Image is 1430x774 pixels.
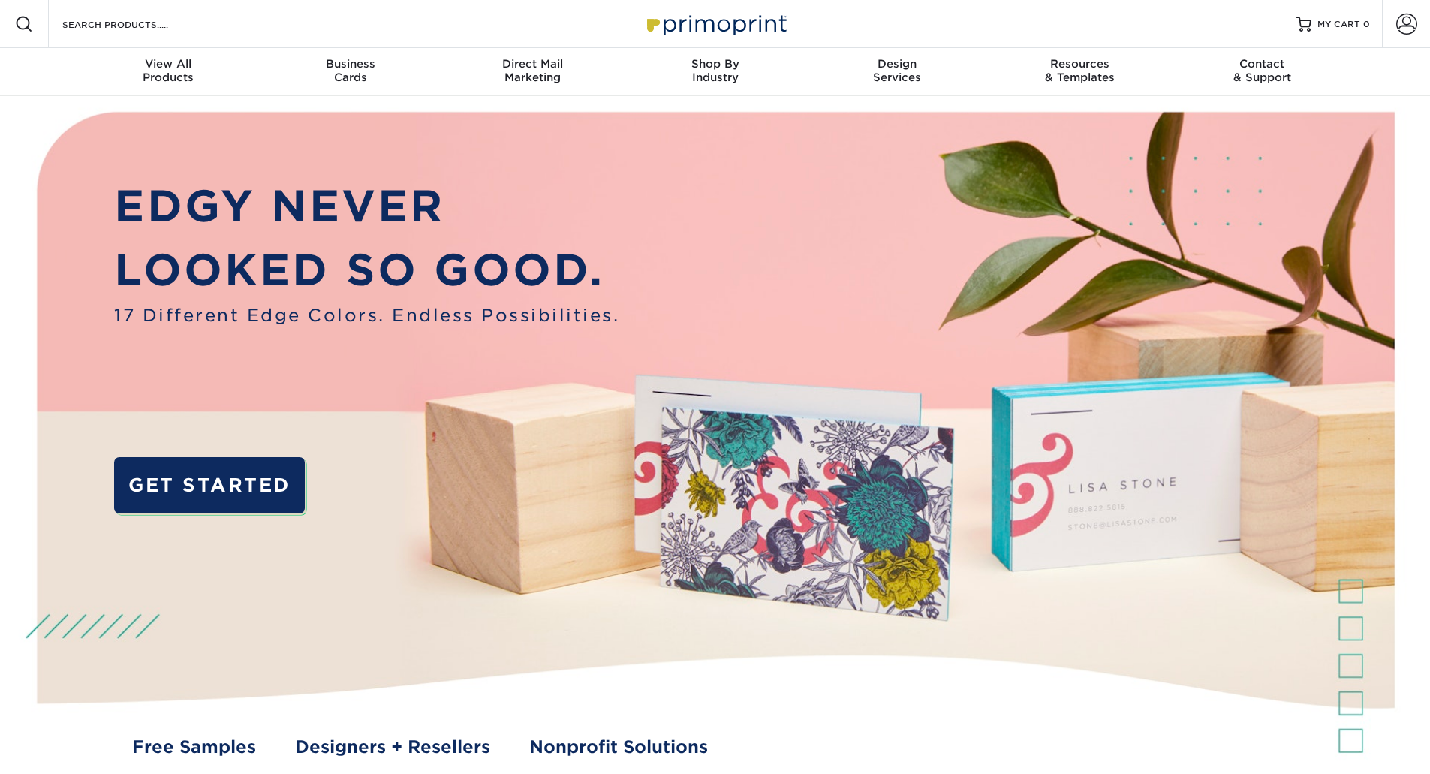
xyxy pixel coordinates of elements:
[132,734,256,760] a: Free Samples
[640,8,790,40] img: Primoprint
[259,57,441,84] div: Cards
[1171,48,1353,96] a: Contact& Support
[1171,57,1353,71] span: Contact
[1171,57,1353,84] div: & Support
[1317,18,1360,31] span: MY CART
[114,457,304,513] a: GET STARTED
[806,57,989,84] div: Services
[1363,19,1370,29] span: 0
[441,57,624,84] div: Marketing
[259,48,441,96] a: BusinessCards
[77,57,260,84] div: Products
[61,15,207,33] input: SEARCH PRODUCTS.....
[529,734,708,760] a: Nonprofit Solutions
[259,57,441,71] span: Business
[441,57,624,71] span: Direct Mail
[806,57,989,71] span: Design
[114,174,619,239] p: EDGY NEVER
[114,303,619,328] span: 17 Different Edge Colors. Endless Possibilities.
[806,48,989,96] a: DesignServices
[114,238,619,303] p: LOOKED SO GOOD.
[77,48,260,96] a: View AllProducts
[989,57,1171,84] div: & Templates
[77,57,260,71] span: View All
[624,57,806,71] span: Shop By
[441,48,624,96] a: Direct MailMarketing
[624,48,806,96] a: Shop ByIndustry
[989,48,1171,96] a: Resources& Templates
[295,734,490,760] a: Designers + Resellers
[624,57,806,84] div: Industry
[989,57,1171,71] span: Resources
